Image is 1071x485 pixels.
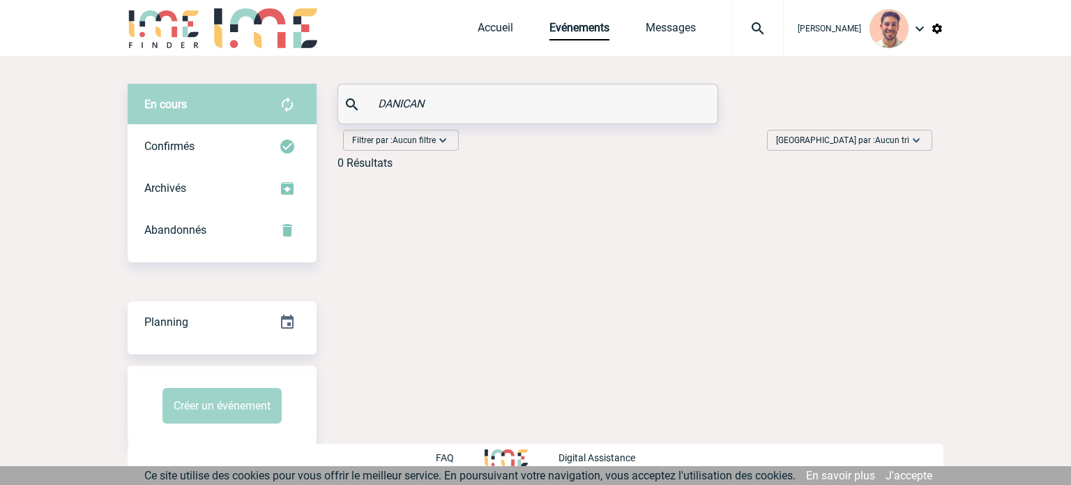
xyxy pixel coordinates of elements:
span: Planning [144,315,188,329]
div: Retrouvez ici tous vos événements organisés par date et état d'avancement [128,301,317,343]
button: Créer un événement [162,388,282,424]
span: Aucun tri [875,135,909,145]
span: Archivés [144,181,186,195]
a: Planning [128,301,317,342]
a: J'accepte [886,469,932,482]
a: Messages [646,21,696,40]
span: Filtrer par : [352,133,436,147]
span: Abandonnés [144,223,206,237]
img: 132114-0.jpg [869,9,909,48]
a: En savoir plus [806,469,875,482]
p: FAQ [436,452,454,463]
img: IME-Finder [128,8,200,48]
img: baseline_expand_more_white_24dp-b.png [909,133,923,147]
img: http://www.idealmeetingsevents.fr/ [485,449,528,466]
span: En cours [144,98,187,111]
div: Retrouvez ici tous vos événements annulés [128,209,317,251]
div: Retrouvez ici tous les événements que vous avez décidé d'archiver [128,167,317,209]
span: [PERSON_NAME] [798,24,861,33]
a: Evénements [549,21,609,40]
span: Confirmés [144,140,195,153]
div: Retrouvez ici tous vos évènements avant confirmation [128,84,317,126]
img: baseline_expand_more_white_24dp-b.png [436,133,450,147]
div: 0 Résultats [337,156,393,170]
span: [GEOGRAPHIC_DATA] par : [776,133,909,147]
a: FAQ [436,450,485,463]
a: Accueil [478,21,513,40]
p: Digital Assistance [559,452,635,463]
span: Ce site utilise des cookies pour vous offrir le meilleur service. En poursuivant votre navigation... [144,469,796,482]
input: Rechercher un événement par son nom [374,94,685,114]
span: Aucun filtre [393,135,436,145]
